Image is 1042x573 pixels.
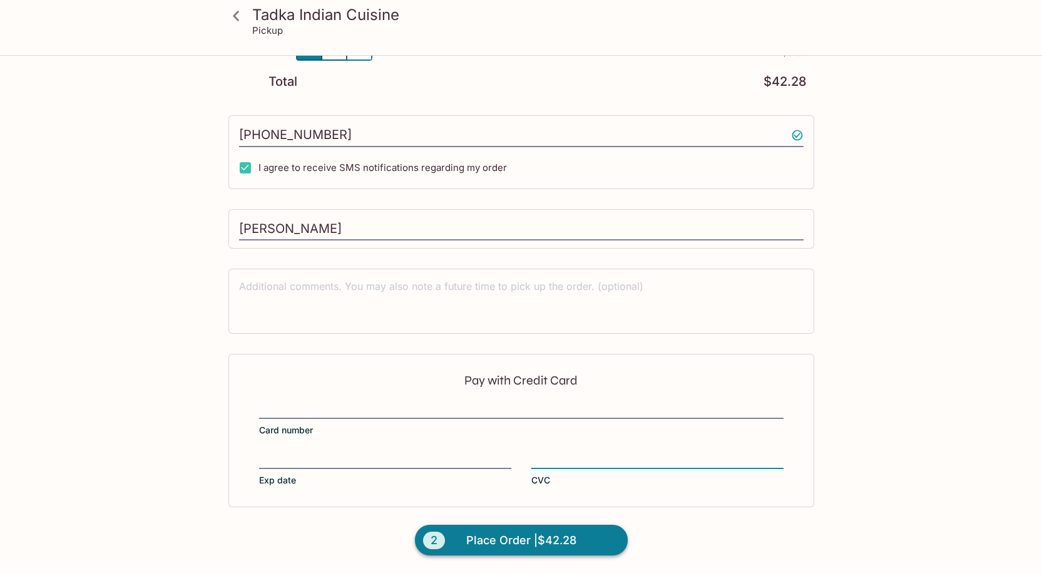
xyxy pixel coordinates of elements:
span: I agree to receive SMS notifications regarding my order [258,162,507,173]
iframe: Secure expiration date input frame [259,453,511,467]
iframe: Secure card number input frame [259,403,784,416]
p: $42.28 [764,76,807,88]
span: Exp date [259,474,296,487]
input: Enter phone number [239,123,804,147]
p: Pickup [252,24,283,36]
span: CVC [531,474,550,487]
span: 2 [423,532,445,549]
h3: Tadka Indian Cuisine [252,5,812,24]
button: 2Place Order |$42.28 [415,525,628,556]
input: Enter first and last name [239,217,804,241]
span: Card number [259,424,313,436]
p: Total [268,76,297,88]
p: Pay with Credit Card [259,374,784,386]
span: Place Order | $42.28 [466,530,576,550]
iframe: Secure CVC input frame [531,453,784,467]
